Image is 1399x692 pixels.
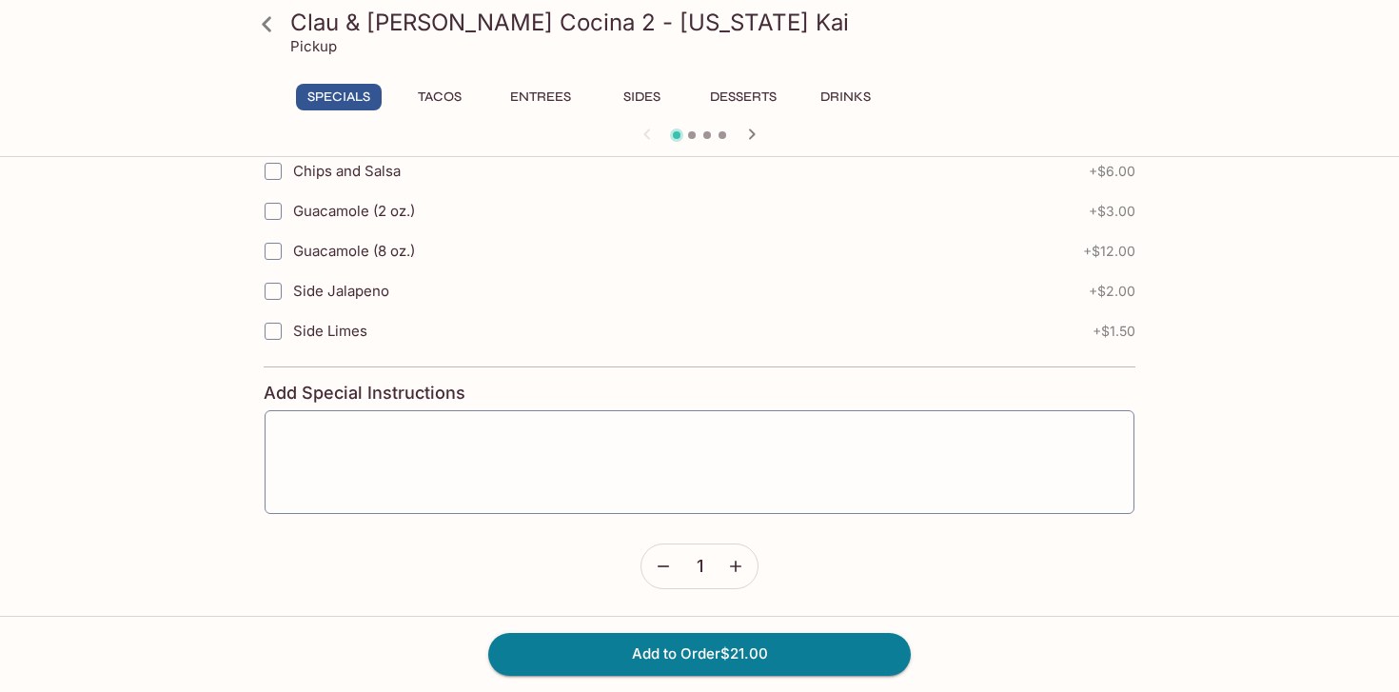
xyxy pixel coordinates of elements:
[1089,164,1135,179] span: + $6.00
[1083,244,1135,259] span: + $12.00
[498,84,583,110] button: Entrees
[290,8,1141,37] h3: Clau & [PERSON_NAME] Cocina 2 - [US_STATE] Kai
[293,202,415,220] span: Guacamole (2 oz.)
[293,282,389,300] span: Side Jalapeno
[699,84,787,110] button: Desserts
[296,84,382,110] button: Specials
[1089,204,1135,219] span: + $3.00
[697,556,703,577] span: 1
[599,84,684,110] button: Sides
[397,84,483,110] button: Tacos
[1093,324,1135,339] span: + $1.50
[293,242,415,260] span: Guacamole (8 oz.)
[290,37,337,55] p: Pickup
[293,162,401,180] span: Chips and Salsa
[1089,284,1135,299] span: + $2.00
[802,84,888,110] button: Drinks
[293,322,367,340] span: Side Limes
[488,633,911,675] button: Add to Order$21.00
[264,383,1135,404] h4: Add Special Instructions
